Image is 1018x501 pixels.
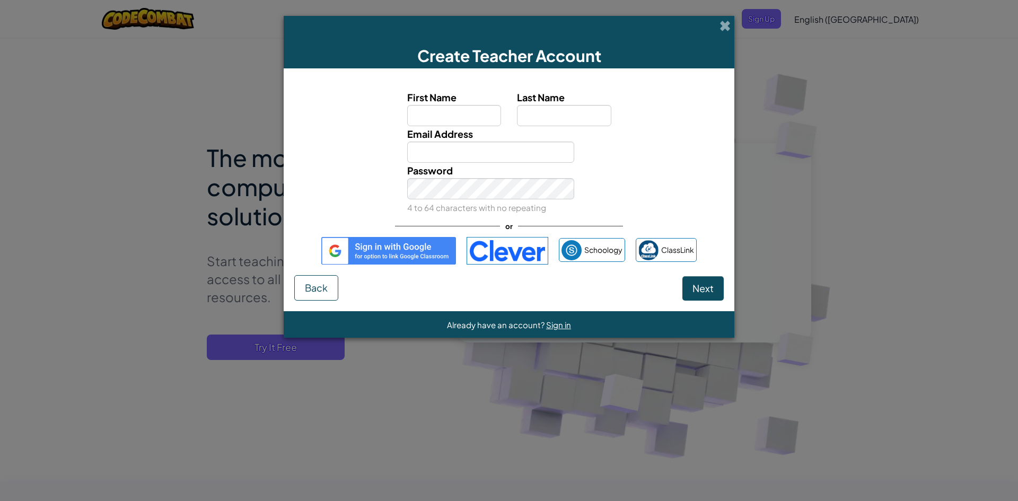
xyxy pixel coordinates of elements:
img: classlink-logo-small.png [638,240,659,260]
span: ClassLink [661,242,694,258]
small: 4 to 64 characters with no repeating [407,203,546,213]
span: Back [305,282,328,294]
img: gplus_sso_button2.svg [321,237,456,265]
a: Sign in [546,320,571,330]
span: Next [692,282,714,294]
img: schoology.png [561,240,582,260]
span: Already have an account? [447,320,546,330]
span: Password [407,164,453,177]
span: Schoology [584,242,622,258]
span: Last Name [517,91,565,103]
span: Email Address [407,128,473,140]
span: or [500,218,518,234]
button: Back [294,275,338,301]
span: Create Teacher Account [417,46,601,66]
img: clever-logo-blue.png [467,237,548,265]
span: First Name [407,91,457,103]
button: Next [682,276,724,301]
